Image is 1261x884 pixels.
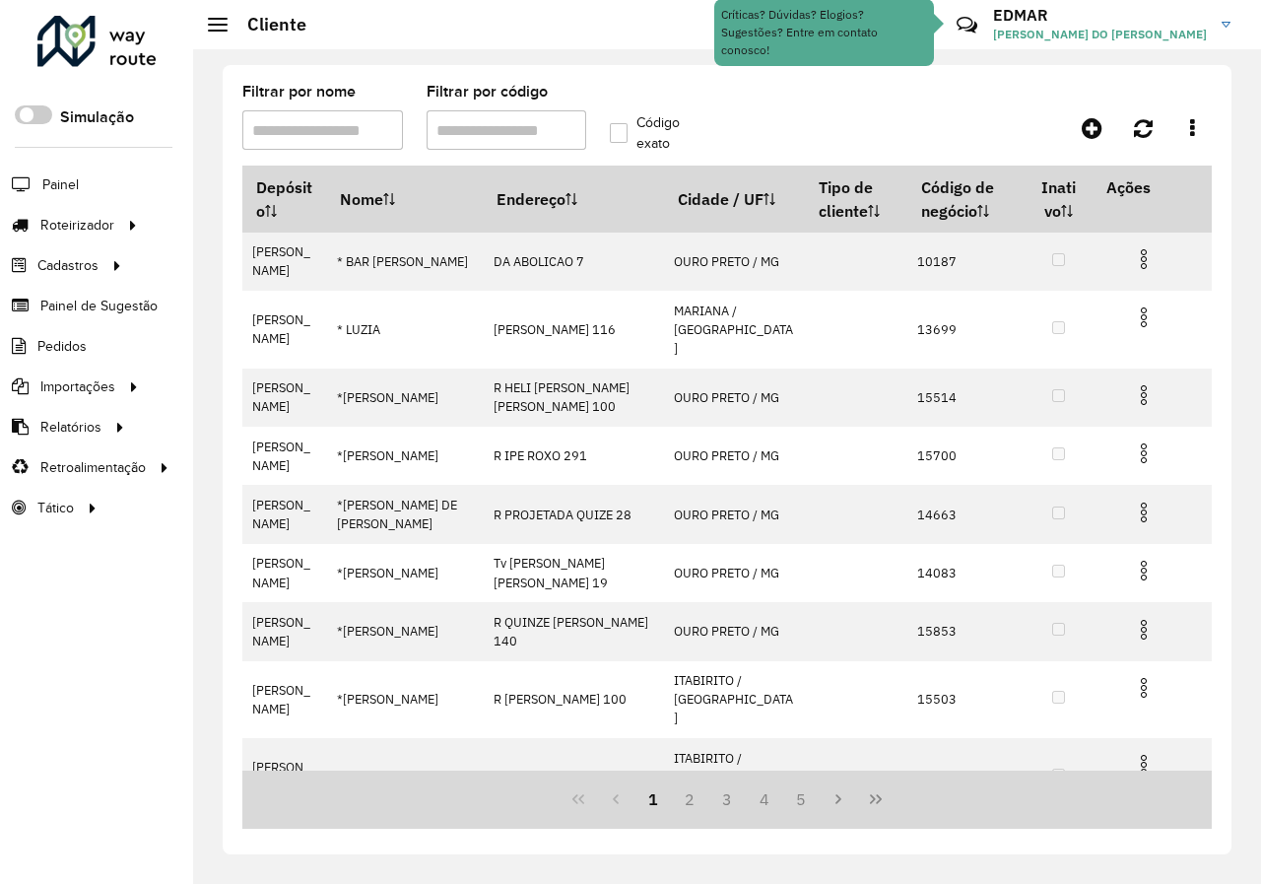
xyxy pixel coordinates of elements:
td: 15853 [907,602,1024,660]
span: [PERSON_NAME] DO [PERSON_NAME] [993,26,1207,43]
th: Ações [1093,167,1211,208]
td: 15700 [907,427,1024,485]
span: Pedidos [37,336,87,357]
td: OURO PRETO / MG [664,485,806,543]
td: [PERSON_NAME] [242,291,326,369]
td: MARIANA / [GEOGRAPHIC_DATA] [664,291,806,369]
td: 16109 [907,738,1024,816]
td: *[PERSON_NAME] [326,738,483,816]
td: ITABIRITO / [GEOGRAPHIC_DATA] [664,738,806,816]
th: Código de negócio [907,167,1024,233]
span: Cadastros [37,255,99,276]
td: R HELI [PERSON_NAME] [PERSON_NAME] 100 [483,369,664,427]
label: Filtrar por código [427,80,548,103]
td: *[PERSON_NAME] [326,602,483,660]
span: Roteirizador [40,215,114,236]
td: [PERSON_NAME] [242,544,326,602]
th: Depósito [242,167,326,233]
label: Filtrar por nome [242,80,356,103]
td: * LUZIA [326,291,483,369]
td: ITABIRITO / [GEOGRAPHIC_DATA] [664,661,806,739]
td: *[PERSON_NAME] [326,544,483,602]
span: Tático [37,498,74,518]
h3: EDMAR [993,6,1207,25]
span: Painel [42,174,79,195]
td: R PROJETADA QUIZE 28 [483,485,664,543]
td: R IPE ROXO 291 [483,427,664,485]
td: *[PERSON_NAME] [326,369,483,427]
td: *[PERSON_NAME] [326,661,483,739]
td: [PERSON_NAME] [242,485,326,543]
td: R QUINZE [PERSON_NAME] 140 [483,602,664,660]
td: [PERSON_NAME] [242,738,326,816]
td: 14663 [907,485,1024,543]
td: [PERSON_NAME] [242,602,326,660]
td: Tv [PERSON_NAME] [PERSON_NAME] 19 [483,544,664,602]
td: OURO PRETO / MG [664,233,806,291]
td: *[PERSON_NAME] DE [PERSON_NAME] [326,485,483,543]
td: [PERSON_NAME] [242,661,326,739]
td: R JACARANDAS 656 [483,738,664,816]
button: 4 [746,781,783,818]
td: 13699 [907,291,1024,369]
button: Last Page [857,781,895,818]
span: Painel de Sugestão [40,296,158,316]
td: OURO PRETO / MG [664,544,806,602]
td: *[PERSON_NAME] [326,427,483,485]
td: [PERSON_NAME] [242,369,326,427]
button: 3 [708,781,746,818]
td: 15503 [907,661,1024,739]
td: DA ABOLICAO 7 [483,233,664,291]
button: 1 [634,781,672,818]
span: Relatórios [40,417,101,438]
label: Código exato [610,112,708,154]
th: Tipo de cliente [806,167,907,233]
span: Importações [40,376,115,397]
td: 14083 [907,544,1024,602]
td: * BAR [PERSON_NAME] [326,233,483,291]
td: OURO PRETO / MG [664,602,806,660]
td: R [PERSON_NAME] 100 [483,661,664,739]
label: Simulação [60,105,134,129]
span: Retroalimentação [40,457,146,478]
td: [PERSON_NAME] [242,427,326,485]
th: Endereço [483,167,664,233]
button: 5 [783,781,821,818]
td: 15514 [907,369,1024,427]
td: OURO PRETO / MG [664,369,806,427]
td: 10187 [907,233,1024,291]
th: Inativo [1024,167,1093,233]
th: Nome [326,167,483,233]
td: OURO PRETO / MG [664,427,806,485]
th: Cidade / UF [664,167,806,233]
td: [PERSON_NAME] 116 [483,291,664,369]
button: 2 [671,781,708,818]
h2: Cliente [228,14,306,35]
td: [PERSON_NAME] [242,233,326,291]
a: Contato Rápido [946,4,988,46]
button: Next Page [820,781,857,818]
